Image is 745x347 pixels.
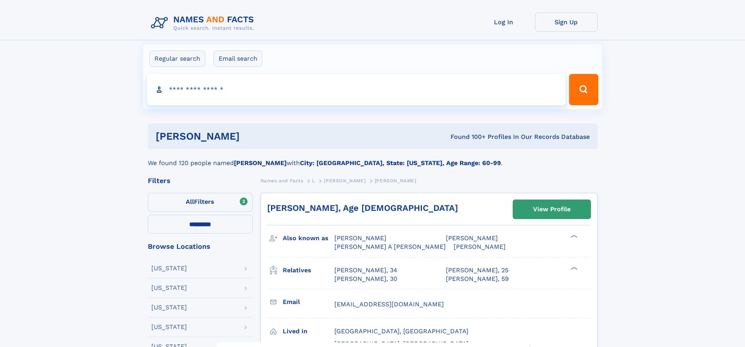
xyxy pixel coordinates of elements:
[334,275,397,283] a: [PERSON_NAME], 30
[324,176,366,185] a: [PERSON_NAME]
[260,176,303,185] a: Names and Facts
[267,203,458,213] a: [PERSON_NAME], Age [DEMOGRAPHIC_DATA]
[472,13,535,32] a: Log In
[148,13,260,34] img: Logo Names and Facts
[334,234,386,242] span: [PERSON_NAME]
[569,74,598,105] button: Search Button
[446,275,509,283] a: [PERSON_NAME], 59
[147,74,566,105] input: search input
[148,243,253,250] div: Browse Locations
[312,176,315,185] a: L
[334,243,446,250] span: [PERSON_NAME] A [PERSON_NAME]
[334,266,397,275] a: [PERSON_NAME], 34
[334,327,469,335] span: [GEOGRAPHIC_DATA], [GEOGRAPHIC_DATA]
[446,234,498,242] span: [PERSON_NAME]
[513,200,591,219] a: View Profile
[535,13,598,32] a: Sign Up
[151,265,187,271] div: [US_STATE]
[186,198,194,205] span: All
[300,159,501,167] b: City: [GEOGRAPHIC_DATA], State: [US_STATE], Age Range: 60-99
[345,133,590,141] div: Found 100+ Profiles In Our Records Database
[283,325,334,338] h3: Lived in
[151,304,187,311] div: [US_STATE]
[283,295,334,309] h3: Email
[569,234,578,239] div: ❯
[334,300,444,308] span: [EMAIL_ADDRESS][DOMAIN_NAME]
[569,266,578,271] div: ❯
[234,159,287,167] b: [PERSON_NAME]
[446,266,508,275] a: [PERSON_NAME], 25
[533,200,571,218] div: View Profile
[324,178,366,183] span: [PERSON_NAME]
[454,243,506,250] span: [PERSON_NAME]
[151,285,187,291] div: [US_STATE]
[375,178,416,183] span: [PERSON_NAME]
[148,177,253,184] div: Filters
[283,264,334,277] h3: Relatives
[214,50,262,67] label: Email search
[312,178,315,183] span: L
[148,193,253,212] label: Filters
[283,232,334,245] h3: Also known as
[149,50,205,67] label: Regular search
[151,324,187,330] div: [US_STATE]
[156,131,345,141] h1: [PERSON_NAME]
[148,149,598,168] div: We found 120 people named with .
